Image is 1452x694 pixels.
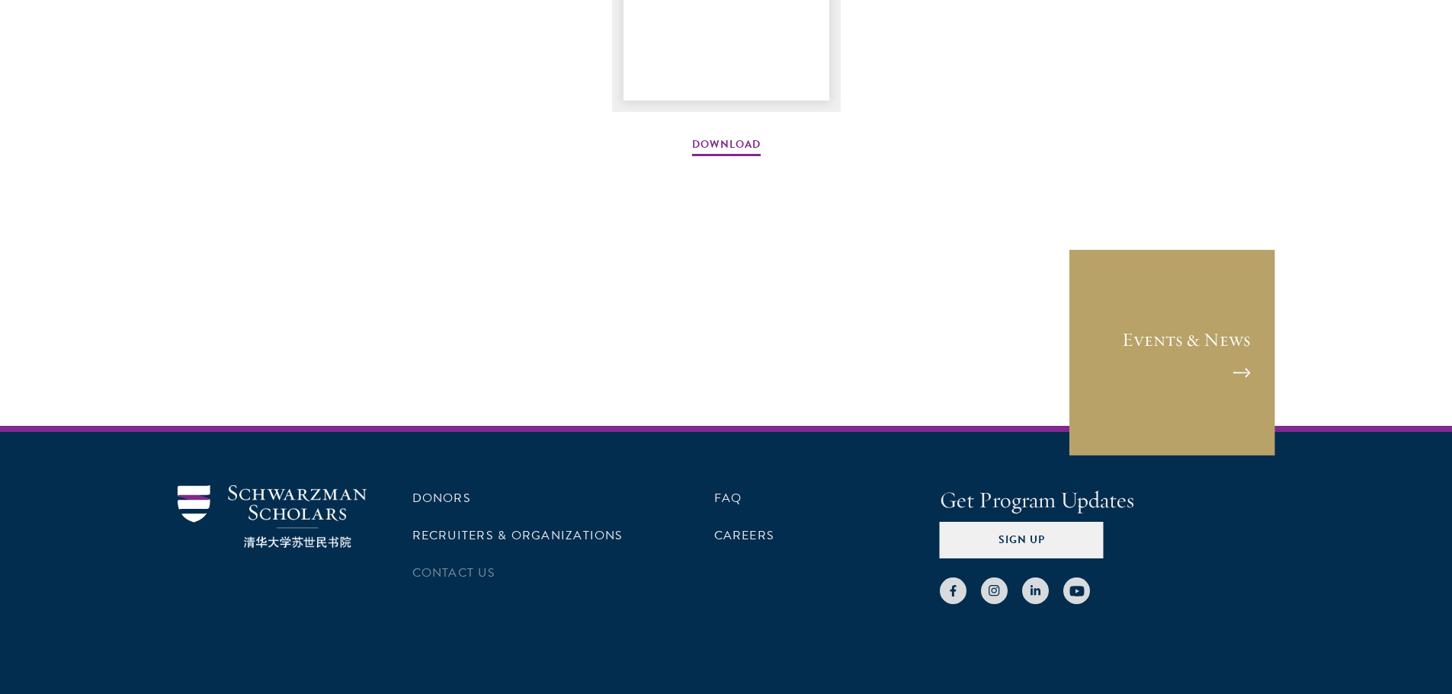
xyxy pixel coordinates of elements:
[412,526,623,545] a: Recruiters & Organizations
[1069,250,1275,456] a: Events & News
[412,564,495,582] a: Contact Us
[714,489,742,507] a: FAQ
[178,485,367,548] img: Schwarzman Scholars
[714,526,775,545] a: Careers
[692,135,761,158] a: Download
[412,489,471,507] a: Donors
[940,485,1275,516] h4: Get Program Updates
[940,522,1104,558] button: Sign Up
